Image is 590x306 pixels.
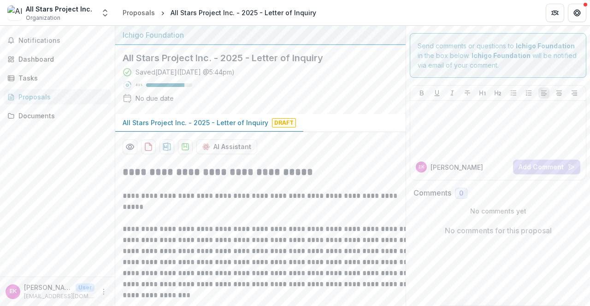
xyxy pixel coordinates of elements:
div: Saved [DATE] ( [DATE] @ 5:44pm ) [136,67,235,77]
button: download-proposal [159,139,174,154]
button: Notifications [4,33,111,48]
nav: breadcrumb [119,6,320,19]
button: Heading 1 [477,87,488,98]
button: Partners [546,4,564,22]
button: Bullet List [508,87,519,98]
div: Ichigo Foundation [123,29,398,40]
button: More [98,286,109,297]
p: User [76,283,94,292]
a: Dashboard [4,52,111,67]
button: Preview d734ef84-851f-4e00-9315-ed453538fdfa-0.pdf [123,139,137,154]
button: AI Assistant [196,139,257,154]
div: All Stars Project Inc. - 2025 - Letter of Inquiry [171,8,316,17]
button: Align Center [554,87,565,98]
p: [PERSON_NAME] [431,162,483,172]
p: No comments yet [413,206,583,216]
div: Tasks [18,73,104,83]
span: 0 [459,190,463,197]
div: Dashboard [18,54,104,64]
button: Add Comment [513,160,580,174]
button: Ordered List [523,87,534,98]
a: Proposals [4,89,111,104]
p: [EMAIL_ADDRESS][DOMAIN_NAME] [24,292,94,300]
p: No comments for this proposal [445,225,552,236]
div: Send comments or questions to in the box below. will be notified via email of your comment. [410,33,586,78]
h2: Comments [413,189,451,197]
button: Align Left [538,87,549,98]
div: All Stars Project Inc. [26,4,92,14]
button: Heading 2 [492,87,503,98]
button: Strike [462,87,473,98]
button: Align Right [569,87,580,98]
p: [PERSON_NAME] [24,283,72,292]
a: Documents [4,108,111,123]
a: Tasks [4,70,111,86]
a: Proposals [119,6,159,19]
button: download-proposal [178,139,193,154]
div: No due date [136,93,174,103]
p: All Stars Project Inc. - 2025 - Letter of Inquiry [123,118,268,127]
button: Get Help [568,4,586,22]
div: Proposals [123,8,155,17]
h2: All Stars Project Inc. - 2025 - Letter of Inquiry [123,52,383,64]
p: 83 % [136,82,142,88]
div: Documents [18,111,104,121]
span: Notifications [18,37,107,45]
div: Emily Kehoe [10,289,17,294]
button: Underline [431,87,442,98]
div: Proposals [18,92,104,102]
img: All Stars Project Inc. [7,6,22,20]
button: Italicize [447,87,458,98]
button: download-proposal [141,139,156,154]
span: Organization [26,14,60,22]
strong: Ichigo Foundation [516,42,575,50]
strong: Ichigo Foundation [472,52,531,59]
button: Bold [416,87,427,98]
span: Draft [272,118,296,127]
div: Emily Kehoe [419,165,425,169]
button: Open entity switcher [99,4,112,22]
